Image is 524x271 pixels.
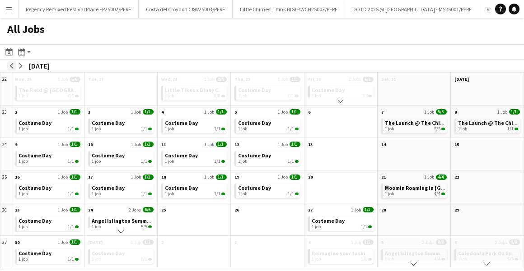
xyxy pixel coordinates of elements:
span: 1/1 [216,175,227,180]
a: Caledonia Park Oz Summer CAL25001/PERF1 job5/5 [458,249,518,262]
span: 1/1 [361,257,367,262]
span: 1 job [19,224,28,230]
span: 1 Job [497,109,507,115]
span: 1/1 [143,142,154,147]
a: Costume Day1 job1/1 [19,216,79,230]
span: Mon, 26 [15,76,31,82]
span: 15 [454,142,459,147]
span: 2 Jobs [422,239,434,245]
span: 1/1 [75,128,79,130]
span: Costume Day [312,87,345,93]
span: 1/1 [368,258,372,261]
span: 1 job [19,191,28,197]
a: Costume Day1 job1/1 [92,119,152,132]
a: The Launch @ The Chimes - WCH25002/PERF1 job5/5 [385,119,445,132]
span: 6/6 [75,95,79,97]
span: 1 Job [58,76,68,82]
a: Costume Day1 job1/1 [165,151,225,164]
span: 1 job [19,93,28,99]
span: 10 [88,142,93,147]
span: 1 job [92,224,101,230]
span: 1/1 [143,175,154,180]
span: 1 job [385,191,394,197]
span: 1 job [385,126,394,132]
span: Costume Day [19,184,51,191]
span: Costume Day [92,184,125,191]
span: 1/1 [75,193,79,195]
div: 25 [0,170,11,203]
span: Costume Day [92,250,125,257]
span: Costume Day [238,152,271,159]
div: 24 [0,138,11,170]
div: 26 [0,203,11,236]
a: Costume Day1 job1/1 [19,249,79,262]
span: 1 Job [131,174,141,180]
span: 1 Job [278,142,288,147]
div: 22 [0,73,11,105]
span: 1/1 [75,258,79,261]
span: 1 Job [131,142,141,147]
span: 1 job [165,93,174,99]
span: 1 job [92,257,101,262]
span: 1/1 [295,193,299,195]
span: 1/1 [143,109,154,115]
span: 1 job [19,257,28,262]
span: 2 [161,239,164,245]
span: 1/1 [221,193,225,195]
span: 1/1 [70,142,80,147]
span: 1/1 [295,95,299,97]
span: Fri, 30 [308,76,321,82]
span: 1 Job [424,109,434,115]
span: 6 [454,239,457,245]
a: Costume Day1 job1/1 [92,249,152,262]
span: 6/6 [68,93,74,99]
div: [DATE] [29,61,50,70]
span: 6 [308,109,310,115]
span: 8/8 [216,77,227,82]
span: 1/1 [361,93,367,99]
span: 1 job [238,191,247,197]
span: 28 [381,207,386,213]
span: 5 [381,239,384,245]
button: DOTD 2025 @ [GEOGRAPHIC_DATA] - MS25001/PERF [345,0,479,18]
span: 18 [161,174,166,180]
a: Costume Day1 job1/1 [312,216,372,230]
span: 1/1 [70,175,80,180]
span: 1/1 [75,225,79,228]
span: 1 job [165,126,174,132]
span: 1/1 [68,159,74,164]
span: The Launch @ The Chimes - WCH25002/PERF [385,119,493,126]
span: 1 Job [131,239,141,245]
span: 5/5 [441,128,445,130]
span: 1/1 [68,224,74,230]
a: Moomin Roaming in [GEOGRAPHIC_DATA] - GCC25001/PERF1 job4/4 [385,184,445,197]
span: 1 job [19,159,28,164]
a: Reimagine your fashion @ [GEOGRAPHIC_DATA] - MAN250021 job1/1 [312,249,372,262]
a: Costume Day1 job1/1 [19,119,79,132]
span: 1/1 [214,159,220,164]
span: 1/1 [361,224,367,230]
span: 1/1 [148,193,152,195]
span: 1/1 [295,160,299,163]
span: 1 job [92,159,101,164]
span: Costume Day [19,250,51,257]
span: 9/9 [509,239,520,245]
span: Costume Day [92,119,125,126]
a: Little Tikes x Bluey CAR25001/PERF1 job8/8 [165,86,225,99]
span: 1/1 [216,109,227,115]
span: Costume Day [19,217,51,224]
span: 5/5 [148,225,152,228]
span: 2 Jobs [129,207,141,213]
span: 2 Jobs [495,239,507,245]
span: 1/1 [141,126,147,132]
span: Costume Day [165,184,198,191]
span: 1/1 [214,126,220,132]
span: 1/1 [70,207,80,212]
span: 1/1 [68,191,74,197]
span: 1/1 [221,128,225,130]
span: 1/1 [141,159,147,164]
span: 30 [15,239,19,245]
span: Costume Day [165,152,198,159]
span: [DATE] [88,239,103,245]
span: 6/6 [70,77,80,82]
